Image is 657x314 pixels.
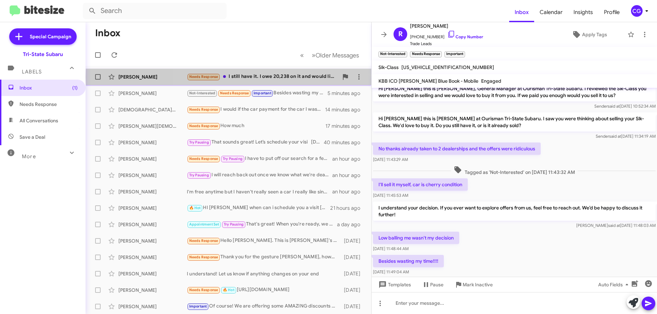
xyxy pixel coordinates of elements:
p: Hi [PERSON_NAME] this is [PERSON_NAME] at Ourisman Tri-State Subaru. I saw you were thinking abou... [373,112,656,132]
a: Special Campaign [9,28,77,45]
div: [PERSON_NAME] [118,139,187,146]
span: said at [608,223,620,228]
div: 40 minutes ago [325,139,366,146]
span: Not-Interested [189,91,216,95]
div: That's great! When you're ready, we can set up an appointment to explore your options. Let me kno... [187,220,337,228]
span: Older Messages [315,52,359,59]
div: Thank you for the gesture [PERSON_NAME], however the BRZ driver my grandson Loves the car. So it ... [187,253,340,261]
button: CG [625,5,649,17]
span: KBB ICO [PERSON_NAME] Blue Book - Mobile [378,78,478,84]
div: How much [187,122,325,130]
p: I understand your decision. If you ever want to explore offers from us, feel free to reach out. W... [373,202,656,221]
div: [PERSON_NAME] [118,221,187,228]
a: Copy Number [447,34,483,39]
div: [PERSON_NAME] [118,90,187,97]
span: 🔥 Hot [189,206,201,210]
span: » [312,51,315,59]
small: Important [445,51,465,57]
span: Try Pausing [224,222,244,227]
span: Needs Response [220,91,249,95]
span: [DATE] 11:45:53 AM [373,193,408,198]
span: Important [254,91,271,95]
button: Pause [416,278,449,291]
span: Sender [DATE] 10:52:34 AM [594,104,656,109]
button: Auto Fields [593,278,636,291]
div: I still have it. I owe 20,238 on it and would like to get 23,000 and roll the equity into the use... [187,73,338,81]
span: [US_VEHICLE_IDENTIFICATION_NUMBER] [401,64,494,70]
span: [DATE] 11:48:44 AM [373,246,409,251]
span: Engaged [481,78,501,84]
span: Pause [430,278,443,291]
div: [PERSON_NAME] [118,73,187,80]
span: Appointment Set [189,222,219,227]
div: an hour ago [332,155,366,162]
span: More [22,153,36,160]
p: Besides wasting my time!!!! [373,255,444,267]
span: (1) [72,84,78,91]
h1: Inbox [95,28,120,39]
button: Templates [372,278,416,291]
span: Needs Response [189,156,218,161]
div: a day ago [337,221,366,228]
span: Needs Response [189,107,218,112]
div: [URL][DOMAIN_NAME] [187,286,340,294]
span: Needs Response [189,255,218,259]
div: [PERSON_NAME] [118,270,187,277]
div: [PERSON_NAME] [118,287,187,293]
span: Save a Deal [20,134,45,140]
span: [DATE] 11:43:29 AM [373,157,408,162]
span: Inbox [20,84,78,91]
div: [PERSON_NAME][DEMOGRAPHIC_DATA] [118,123,187,129]
div: [PERSON_NAME] [118,237,187,244]
div: [PERSON_NAME] [118,172,187,179]
div: 14 minutes ago [325,106,366,113]
div: Of course! We are offering some AMAZING discounts on our new inventory. The Forester's we are off... [187,302,340,310]
span: Labels [22,69,42,75]
nav: Page navigation example [296,48,363,62]
div: [PERSON_NAME] [118,205,187,211]
span: [PERSON_NAME] [DATE] 11:48:03 AM [576,223,656,228]
div: [DATE] [340,270,366,277]
button: Mark Inactive [449,278,498,291]
span: R [398,29,403,40]
div: Tri-State Subaru [23,51,63,58]
div: 17 minutes ago [325,123,366,129]
div: [DATE] [340,254,366,261]
span: Slk-Class [378,64,399,70]
span: Tagged as 'Not-Interested' on [DATE] 11:43:32 AM [451,166,578,176]
span: said at [608,104,620,109]
span: Trade Leads [410,40,483,47]
div: [DATE] [340,237,366,244]
a: Inbox [509,2,534,22]
span: said at [609,134,621,139]
div: HI [PERSON_NAME] when can i schedule you a visit [DATE] through [DATE] 9-7pm [DATE] 9-5pm [187,204,330,212]
span: Sender [DATE] 11:34:19 AM [596,134,656,139]
div: I will reach back out once we know what we're dealing with financially [187,171,332,179]
small: Not-Interested [378,51,407,57]
div: [DATE] [340,287,366,293]
span: 🔥 Hot [223,288,234,292]
button: Next [308,48,363,62]
div: I understand! Let us know if anything changes on your end [187,270,340,277]
div: [PERSON_NAME] [118,155,187,162]
span: Auto Fields [598,278,631,291]
span: Needs Response [189,124,218,128]
span: [PHONE_NUMBER] [410,30,483,40]
span: [DATE] 11:49:04 AM [373,269,409,274]
span: Apply Tags [582,28,607,41]
span: Insights [568,2,598,22]
span: [PERSON_NAME] [410,22,483,30]
a: Profile [598,2,625,22]
span: Important [189,304,207,309]
p: I'll sell it myself, car is cherry condition [373,178,468,191]
span: Try Pausing [189,140,209,145]
button: Previous [296,48,308,62]
span: All Conversations [20,117,58,124]
a: Calendar [534,2,568,22]
div: That sounds great! Let’s schedule your visi [DATE] when your ready . Looking forward to discussin... [187,138,325,146]
div: an hour ago [332,188,366,195]
div: Hello [PERSON_NAME]. This is [PERSON_NAME]'s wife's email. So I am going to give you his email: [... [187,237,340,245]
